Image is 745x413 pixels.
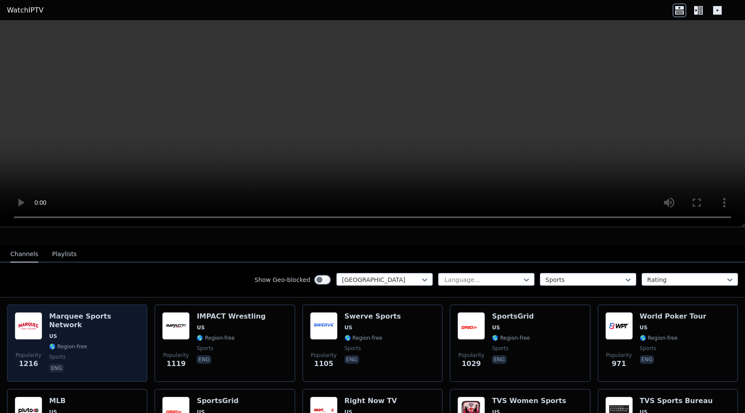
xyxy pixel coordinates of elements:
span: sports [197,345,213,352]
span: Popularity [311,352,337,359]
a: WatchIPTV [7,5,44,16]
span: 🌎 Region-free [49,343,87,350]
span: US [49,333,57,340]
span: Popularity [16,352,41,359]
span: Popularity [163,352,189,359]
h6: Marquee Sports Network [49,312,140,329]
p: eng [640,355,654,364]
img: World Poker Tour [605,312,633,340]
span: 971 [612,359,626,369]
p: eng [197,355,211,364]
img: SportsGrid [457,312,485,340]
h6: IMPACT Wrestling [197,312,266,321]
label: Show Geo-blocked [254,275,310,284]
span: US [197,324,204,331]
span: sports [49,354,66,360]
h6: SportsGrid [197,397,238,405]
span: Popularity [606,352,632,359]
span: 1105 [314,359,334,369]
p: eng [49,364,64,372]
span: sports [640,345,656,352]
span: 1029 [462,359,481,369]
span: 1216 [19,359,38,369]
h6: MLB [49,397,87,405]
img: Marquee Sports Network [15,312,42,340]
h6: Swerve Sports [344,312,401,321]
img: Swerve Sports [310,312,338,340]
span: sports [344,345,361,352]
span: 🌎 Region-free [197,335,235,341]
h6: TVS Sports Bureau [640,397,713,405]
span: 🌎 Region-free [344,335,382,341]
p: eng [492,355,507,364]
h6: TVS Women Sports [492,397,566,405]
h6: World Poker Tour [640,312,707,321]
button: Playlists [52,246,77,263]
span: 🌎 Region-free [492,335,530,341]
h6: Right Now TV [344,397,402,405]
span: Popularity [458,352,484,359]
span: US [640,324,648,331]
span: sports [492,345,508,352]
h6: SportsGrid [492,312,534,321]
span: US [492,324,500,331]
span: US [344,324,352,331]
span: 1119 [166,359,186,369]
span: 🌎 Region-free [640,335,678,341]
p: eng [344,355,359,364]
img: IMPACT Wrestling [162,312,190,340]
button: Channels [10,246,38,263]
